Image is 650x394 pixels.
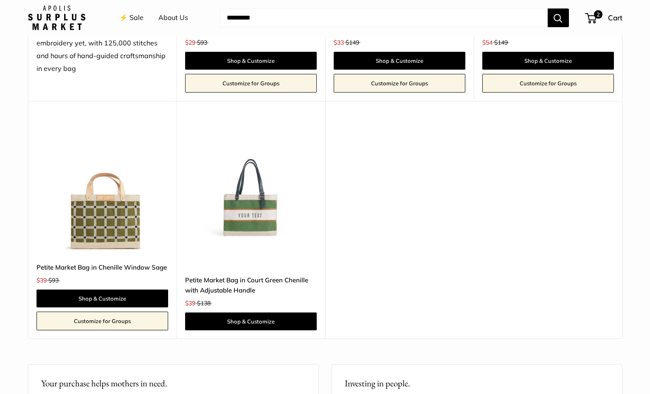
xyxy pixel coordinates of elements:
a: Customize for Groups [482,74,614,93]
a: Customize for Groups [185,74,317,93]
span: $138 [197,299,211,307]
span: 2 [594,10,602,19]
span: $93 [197,39,207,46]
span: $33 [334,39,344,46]
a: ⚡️ Sale [119,11,144,24]
span: $29 [185,39,195,46]
a: Customize for Groups [334,74,465,93]
a: Petite Market Bag in Court Green Chenille with Adjustable Handle [185,275,317,295]
span: $54 [482,39,492,46]
a: Shop & Customize [185,52,317,70]
a: description_Our very first Chenille-Jute Market bagdescription_Adjustable Handles for whatever mo... [185,122,317,254]
a: Shop & Customize [334,52,465,70]
div: [PERSON_NAME]—our most detailed embroidery yet, with 125,000 stitches and hours of hand-guided cr... [37,24,168,75]
button: Search [548,8,569,27]
a: Shop & Customize [37,290,168,307]
span: $149 [346,39,359,46]
span: $39 [37,276,47,284]
img: Apolis: Surplus Market [28,6,85,30]
a: Shop & Customize [482,52,614,70]
a: Shop & Customize [185,312,317,330]
span: Cart [608,13,622,22]
p: Your purchase helps mothers in need. [41,377,306,390]
span: $93 [48,276,59,284]
img: Petite Market Bag in Chenille Window Sage [37,122,168,254]
a: Customize for Groups [37,312,168,330]
p: Investing in people. [345,377,609,390]
span: $39 [185,299,195,307]
a: Petite Market Bag in Chenille Window Sage [37,262,168,272]
span: $149 [494,39,508,46]
img: description_Our very first Chenille-Jute Market bag [185,122,317,254]
a: 2 Cart [586,11,622,25]
input: Search... [220,8,548,27]
a: About Us [158,11,188,24]
a: Petite Market Bag in Chenille Window SagePetite Market Bag in Chenille Window Sage [37,122,168,254]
